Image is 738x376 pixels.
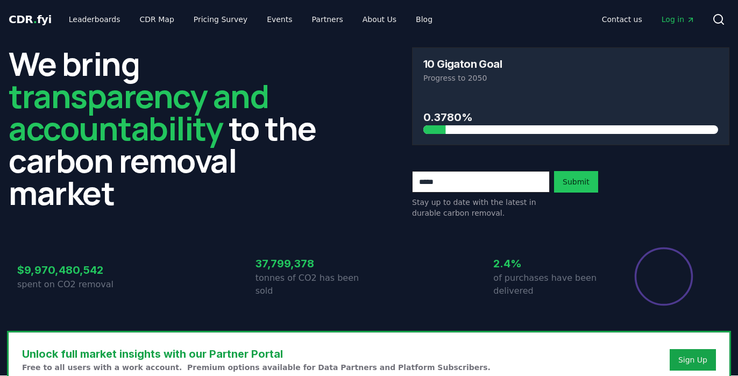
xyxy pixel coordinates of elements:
span: transparency and accountability [9,74,268,150]
p: spent on CO2 removal [17,278,131,291]
nav: Main [60,10,441,29]
p: Progress to 2050 [423,73,718,83]
a: Partners [303,10,352,29]
a: CDR Map [131,10,183,29]
a: Pricing Survey [185,10,256,29]
h2: We bring to the carbon removal market [9,47,326,209]
span: . [33,13,37,26]
button: Sign Up [670,349,716,371]
a: Log in [653,10,704,29]
a: Events [258,10,301,29]
p: tonnes of CO2 has been sold [256,272,369,297]
button: Submit [554,171,598,193]
p: of purchases have been delivered [493,272,607,297]
h3: 0.3780% [423,109,718,125]
h3: Unlock full market insights with our Partner Portal [22,346,491,362]
h3: 10 Gigaton Goal [423,59,502,69]
a: Sign Up [678,354,707,365]
p: Free to all users with a work account. Premium options available for Data Partners and Platform S... [22,362,491,373]
h3: 37,799,378 [256,256,369,272]
h3: $9,970,480,542 [17,262,131,278]
a: About Us [354,10,405,29]
a: Leaderboards [60,10,129,29]
span: Log in [662,14,695,25]
div: Percentage of sales delivered [634,246,694,307]
h3: 2.4% [493,256,607,272]
a: Blog [407,10,441,29]
p: Stay up to date with the latest in durable carbon removal. [412,197,550,218]
a: CDR.fyi [9,12,52,27]
nav: Main [593,10,704,29]
span: CDR fyi [9,13,52,26]
a: Contact us [593,10,651,29]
